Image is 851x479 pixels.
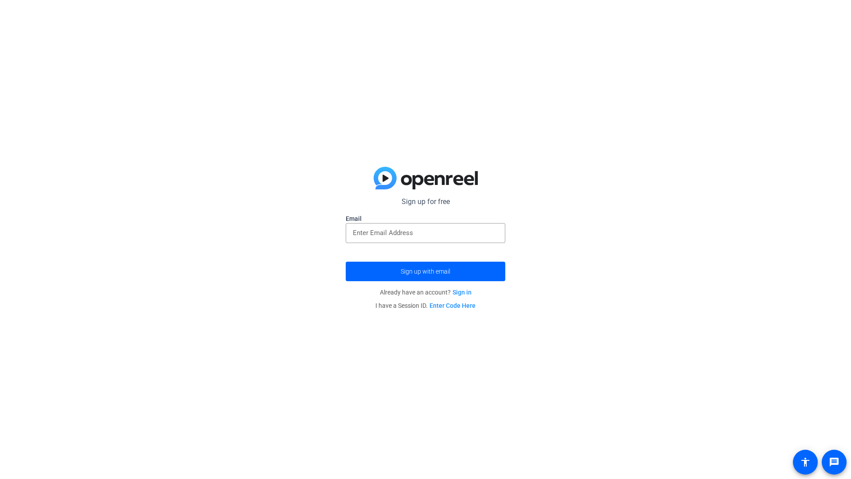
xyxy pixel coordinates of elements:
span: Already have an account? [380,289,472,296]
mat-icon: accessibility [800,457,811,467]
img: blue-gradient.svg [374,167,478,190]
mat-icon: message [829,457,839,467]
a: Sign in [453,289,472,296]
a: Enter Code Here [429,302,476,309]
p: Sign up for free [346,196,505,207]
label: Email [346,214,505,223]
input: Enter Email Address [353,228,498,238]
span: I have a Session ID. [375,302,476,309]
button: Sign up with email [346,262,505,281]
